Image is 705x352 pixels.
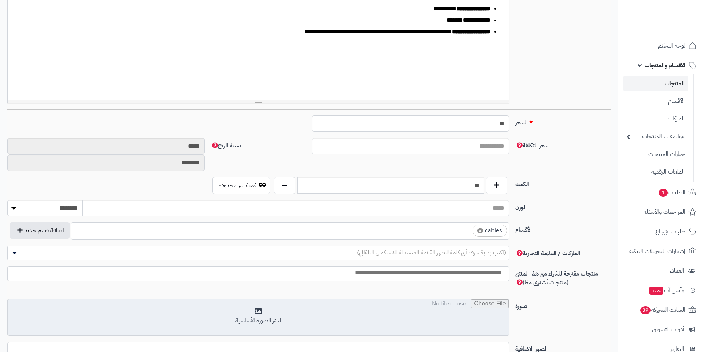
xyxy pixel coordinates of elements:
a: العملاء [623,262,701,280]
span: × [477,228,483,233]
span: 1 [659,189,668,197]
a: لوحة التحكم [623,37,701,55]
li: cables [473,225,507,237]
label: الكمية [512,177,614,189]
a: الأقسام [623,93,688,109]
a: الملفات الرقمية [623,164,688,180]
span: وآتس آب [649,285,684,295]
span: أدوات التسويق [652,324,684,335]
label: الأقسام [512,222,614,234]
span: الماركات / العلامة التجارية [515,249,580,258]
span: جديد [649,287,663,295]
span: منتجات مقترحة للشراء مع هذا المنتج (منتجات تُشترى معًا) [515,269,598,287]
span: لوحة التحكم [658,41,685,51]
label: السعر [512,115,614,127]
a: وآتس آبجديد [623,281,701,299]
a: أدوات التسويق [623,321,701,338]
span: العملاء [670,266,684,276]
span: نسبة الربح [211,141,241,150]
span: السلات المتروكة [639,305,685,315]
a: الماركات [623,111,688,127]
label: صورة [512,299,614,311]
span: (اكتب بداية حرف أي كلمة لتظهر القائمة المنسدلة للاستكمال التلقائي) [357,248,506,257]
span: طلبات الإرجاع [655,226,685,237]
a: طلبات الإرجاع [623,223,701,240]
span: 39 [640,306,651,314]
a: مواصفات المنتجات [623,129,688,144]
span: إشعارات التحويلات البنكية [629,246,685,256]
a: المراجعات والأسئلة [623,203,701,221]
label: الوزن [512,200,614,212]
a: إشعارات التحويلات البنكية [623,242,701,260]
span: سعر التكلفة [515,141,548,150]
span: الأقسام والمنتجات [645,60,685,71]
span: المراجعات والأسئلة [644,207,685,217]
a: المنتجات [623,76,688,91]
a: خيارات المنتجات [623,146,688,162]
span: الطلبات [658,187,685,198]
a: السلات المتروكة39 [623,301,701,319]
a: الطلبات1 [623,184,701,201]
button: اضافة قسم جديد [10,222,70,239]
